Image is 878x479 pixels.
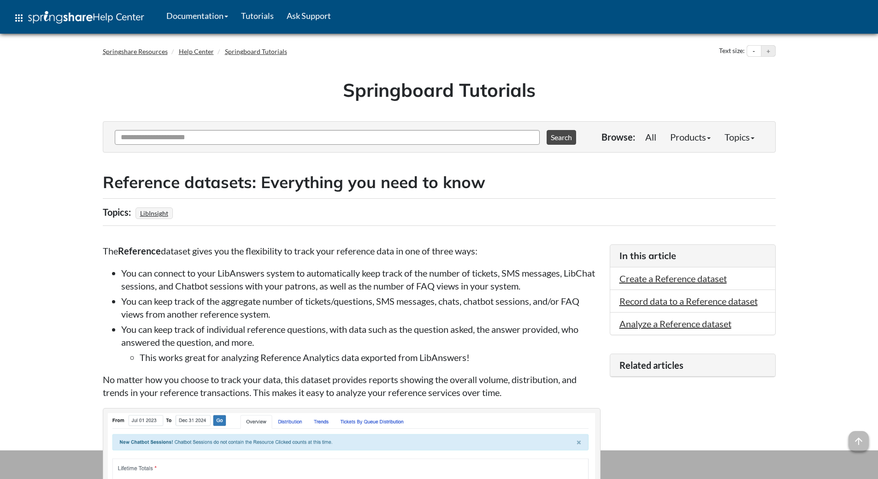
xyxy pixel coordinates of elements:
[94,457,785,472] div: This site uses cookies as well as records your IP address for usage statistics.
[28,11,93,24] img: Springshare
[717,45,747,57] div: Text size:
[93,11,144,23] span: Help Center
[718,128,761,146] a: Topics
[619,318,731,329] a: Analyze a Reference dataset
[103,244,601,257] p: The dataset gives you the flexibility to track your reference data in one of three ways:
[140,351,601,364] li: This works great for analyzing Reference Analytics data exported from LibAnswers!
[103,203,133,221] div: Topics:
[619,360,684,371] span: Related articles
[225,47,287,55] a: Springboard Tutorials
[619,273,727,284] a: Create a Reference dataset
[121,266,601,292] li: You can connect to your LibAnswers system to automatically keep track of the number of tickets, S...
[280,4,337,27] a: Ask Support
[849,431,869,451] span: arrow_upward
[747,46,761,57] button: Decrease text size
[160,4,235,27] a: Documentation
[601,130,635,143] p: Browse:
[619,296,758,307] a: Record data to a Reference dataset
[619,249,766,262] h3: In this article
[103,47,168,55] a: Springshare Resources
[139,207,170,220] a: LibInsight
[103,373,601,399] p: No matter how you choose to track your data, this dataset provides reports showing the overall vo...
[547,130,576,145] button: Search
[179,47,214,55] a: Help Center
[121,323,601,364] li: You can keep track of individual reference questions, with data such as the question asked, the a...
[638,128,663,146] a: All
[121,295,601,320] li: You can keep track of the aggregate number of tickets/questions, SMS messages, chats, chatbot ses...
[7,4,151,32] a: apps Help Center
[235,4,280,27] a: Tutorials
[118,245,161,256] strong: Reference
[103,171,776,194] h2: Reference datasets: Everything you need to know
[849,432,869,443] a: arrow_upward
[663,128,718,146] a: Products
[110,77,769,103] h1: Springboard Tutorials
[761,46,775,57] button: Increase text size
[13,12,24,24] span: apps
